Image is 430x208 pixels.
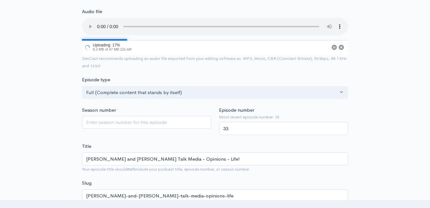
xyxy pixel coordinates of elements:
[332,45,337,50] button: Pause
[82,107,116,114] label: Season number
[82,56,347,68] small: ZenCast recommends uploading an audio file exported from your editing software as: MP3, Mono, CBR...
[82,152,348,165] input: What is the episode's title?
[82,40,133,55] div: Uploading
[219,114,348,120] small: Most recent episode number: 32
[82,143,91,150] label: Title
[82,166,250,172] small: Your episode title should include your podcast title, episode number, or season number.
[82,189,348,203] input: title-of-episode
[339,45,344,50] button: Cancel
[82,76,110,84] label: Episode type
[82,180,92,187] label: Slug
[82,116,211,129] input: Enter season number for this episode
[219,107,254,114] label: Episode number
[93,43,131,47] div: Uploading: 17%
[86,89,338,96] div: Full (Complete content that stands by itself)
[219,122,348,135] input: Enter episode number
[127,166,135,172] strong: not
[82,86,348,99] button: Full (Complete content that stands by itself)
[93,47,131,51] span: 8.2 MB of 47 MB · 12s left
[82,8,102,15] label: Audio file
